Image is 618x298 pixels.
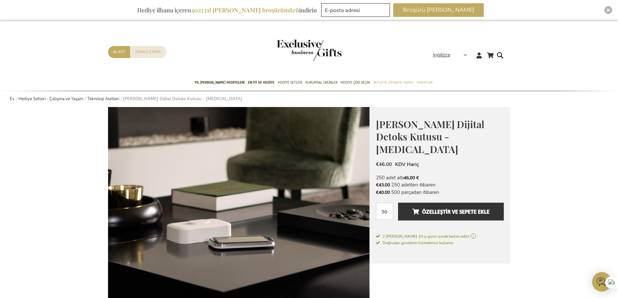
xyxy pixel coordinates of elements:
[404,175,419,181] font: 46,00 €
[376,203,393,220] input: Miktar
[393,3,484,17] button: Broşürü İndirin
[135,49,162,54] font: Temas etmek
[403,6,474,13] font: Broşürü [PERSON_NAME]
[108,46,130,58] a: Alıntı
[391,182,436,188] font: 250 adetten itibaren
[391,189,439,196] font: 500 parçadan itibaren
[417,79,432,86] font: Fırsatlar
[277,40,309,61] a: mağaza logosu
[433,51,471,59] div: İngilizce
[341,79,370,86] font: Hediye Çeki Seçin
[191,6,299,14] font: 2025 yıl [PERSON_NAME] broşürümüzü
[433,52,450,58] font: İngilizce
[376,161,392,168] font: €46.00
[278,79,302,86] font: Hediye Setleri
[321,3,392,19] form: pazarlama teklifleri ve promosyonları
[422,207,490,217] font: Özelleştir ve sepete ekle
[373,79,413,86] font: Bütçeye [PERSON_NAME]
[376,118,484,156] font: [PERSON_NAME] Dijital Detoks Kutusu - [MEDICAL_DATA]
[382,234,469,239] font: 2 [PERSON_NAME] 10 iş günü içinde teslim edilir
[606,8,610,12] img: Kapalı
[604,6,612,14] div: Kapalı
[592,272,612,292] iframe: belco-aktivatör-çerçevesi
[195,79,245,86] font: Yıl [PERSON_NAME] hediyeleri
[299,6,317,14] font: indirin
[10,96,15,102] a: Ev
[376,239,454,246] a: Doğrudan gönderim hizmetimizi kullanın
[376,174,404,181] font: 250 adet altı
[395,161,419,168] font: KDV Hariç
[248,79,274,86] font: EN İYİ 50 Hediye
[321,3,390,17] input: E-posta adresi
[376,233,504,239] a: 2 [PERSON_NAME] 10 iş günü içinde teslim edilir
[398,203,503,221] button: Özelleştir ve sepete ekle
[130,46,166,58] a: Temas etmek
[376,189,390,196] font: €40.00
[123,96,242,102] font: [PERSON_NAME] Dijital Detoks Kutusu - [MEDICAL_DATA]
[113,49,125,54] font: Alıntı
[18,96,46,102] a: Hediye Setleri
[382,240,454,245] font: Doğrudan gönderim hizmetimizi kullanın
[376,182,390,188] font: €43.00
[49,96,83,102] a: Çalışma ve Yaşam
[277,40,342,61] img: Özel İş Hediyeleri logosu
[87,96,119,102] a: Teknoloji Aletleri
[306,79,337,86] font: Kurumsal Ürünler
[137,6,191,14] font: Hediye ilhamı içeren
